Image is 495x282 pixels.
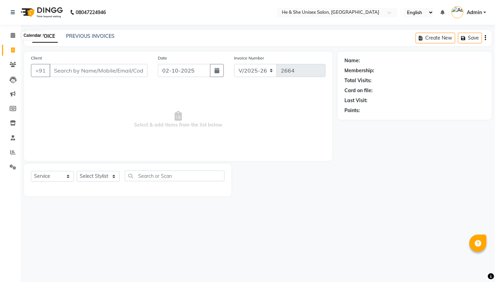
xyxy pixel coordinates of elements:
span: Select & add items from the list below [31,85,326,154]
iframe: chat widget [466,254,488,275]
button: +91 [31,64,50,77]
label: Date [158,55,167,61]
div: Calendar [22,31,43,40]
div: Points: [344,107,360,114]
button: Save [458,33,482,43]
div: Membership: [344,67,374,74]
img: Admin [451,6,463,18]
img: logo [18,3,65,22]
input: Search or Scan [125,171,224,181]
b: 08047224946 [76,3,106,22]
label: Client [31,55,42,61]
div: Last Visit: [344,97,367,104]
input: Search by Name/Mobile/Email/Code [49,64,147,77]
div: Card on file: [344,87,373,94]
label: Invoice Number [234,55,264,61]
div: Name: [344,57,360,64]
span: Admin [467,9,482,16]
a: PREVIOUS INVOICES [66,33,114,39]
div: Total Visits: [344,77,372,84]
button: Create New [416,33,455,43]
